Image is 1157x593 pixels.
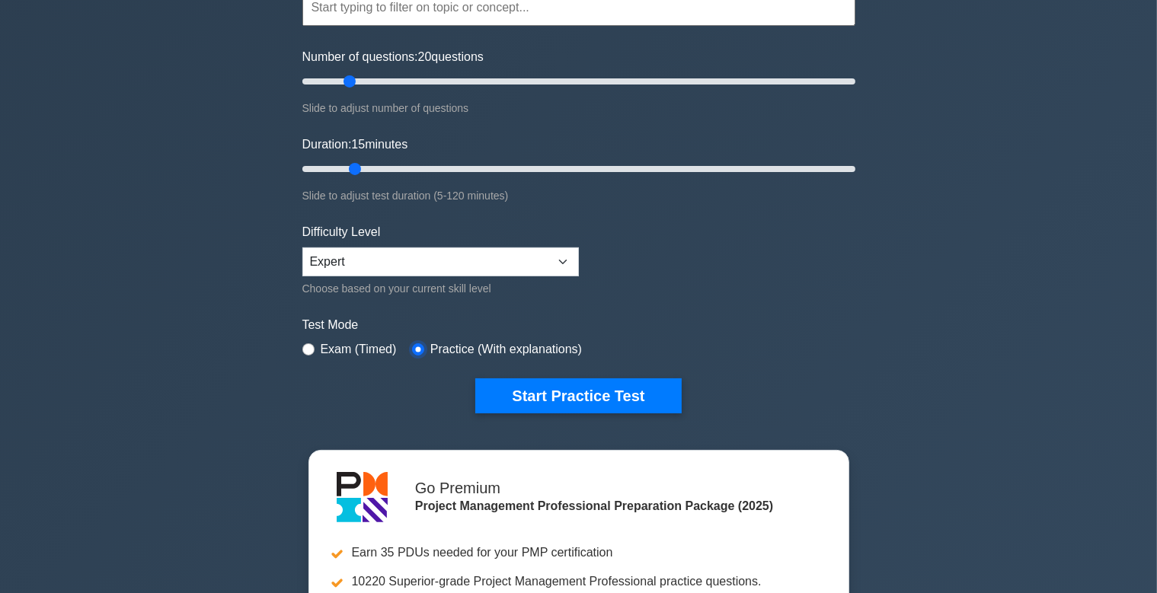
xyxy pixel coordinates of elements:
label: Difficulty Level [302,223,381,241]
div: Slide to adjust number of questions [302,99,855,117]
div: Slide to adjust test duration (5-120 minutes) [302,187,855,205]
span: 20 [418,50,432,63]
div: Choose based on your current skill level [302,279,579,298]
label: Practice (With explanations) [430,340,582,359]
label: Duration: minutes [302,135,408,154]
label: Exam (Timed) [321,340,397,359]
span: 15 [351,138,365,151]
label: Test Mode [302,316,855,334]
label: Number of questions: questions [302,48,484,66]
button: Start Practice Test [475,378,681,413]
